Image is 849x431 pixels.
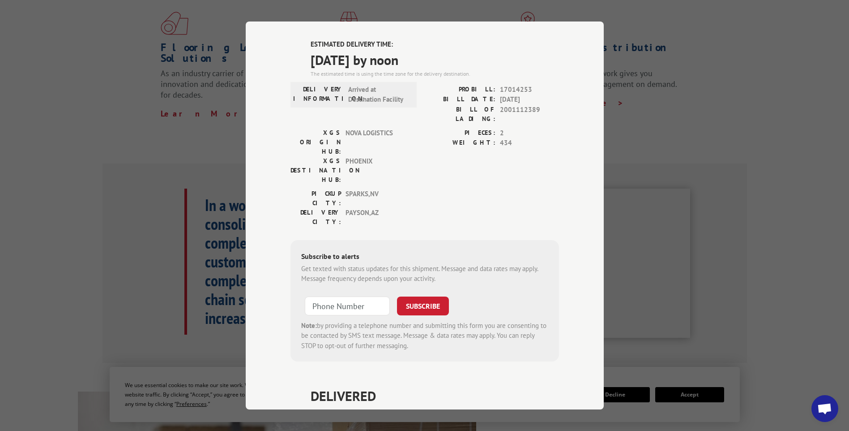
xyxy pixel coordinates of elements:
[425,128,495,138] label: PIECES:
[311,70,559,78] div: The estimated time is using the time zone for the delivery destination.
[290,128,341,156] label: XGS ORIGIN HUB:
[290,156,341,185] label: XGS DESTINATION HUB:
[290,208,341,227] label: DELIVERY CITY:
[311,386,559,406] span: DELIVERED
[346,208,406,227] span: PAYSON , AZ
[425,105,495,124] label: BILL OF LADING:
[346,189,406,208] span: SPARKS , NV
[346,128,406,156] span: NOVA LOGISTICS
[305,297,390,315] input: Phone Number
[500,138,559,148] span: 434
[397,297,449,315] button: SUBSCRIBE
[311,39,559,50] label: ESTIMATED DELIVERY TIME:
[346,156,406,185] span: PHOENIX
[301,321,317,330] strong: Note:
[348,85,409,105] span: Arrived at Destination Facility
[500,105,559,124] span: 2001112389
[425,138,495,148] label: WEIGHT:
[290,189,341,208] label: PICKUP CITY:
[811,395,838,422] div: Open chat
[500,128,559,138] span: 2
[301,321,548,351] div: by providing a telephone number and submitting this form you are consenting to be contacted by SM...
[293,85,344,105] label: DELIVERY INFORMATION:
[301,251,548,264] div: Subscribe to alerts
[425,85,495,95] label: PROBILL:
[301,264,548,284] div: Get texted with status updates for this shipment. Message and data rates may apply. Message frequ...
[500,85,559,95] span: 17014253
[311,50,559,70] span: [DATE] by noon
[425,95,495,105] label: BILL DATE:
[500,95,559,105] span: [DATE]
